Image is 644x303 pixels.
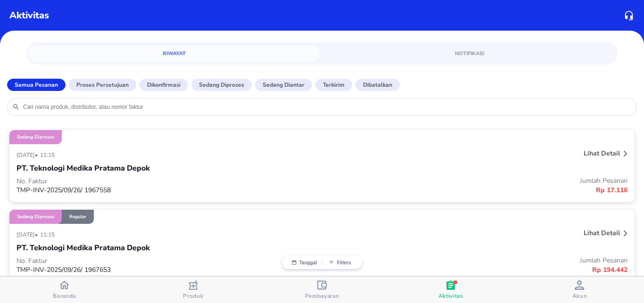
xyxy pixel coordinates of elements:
[263,81,305,89] p: Sedang diantar
[287,260,322,265] button: Tanggal
[584,149,620,158] p: Lihat detail
[15,81,58,89] p: Semua Pesanan
[355,79,400,91] button: Dibatalkan
[22,103,632,111] input: Cari nama produk, distributor, atau nomor faktur
[35,49,314,58] span: Riwayat
[17,163,150,174] p: PT. Teknologi Medika Pratama Depok
[315,79,352,91] button: Terkirim
[199,81,244,89] p: Sedang diproses
[257,277,386,303] button: Pembayaran
[191,79,252,91] button: Sedang diproses
[7,79,66,91] button: Semua Pesanan
[515,277,644,303] button: Akun
[322,265,627,275] p: Rp 194.442
[129,277,257,303] button: Produk
[363,81,392,89] p: Dibatalkan
[40,231,57,238] p: 11:15
[140,79,188,91] button: Dikonfirmasi
[147,81,181,89] p: Dikonfirmasi
[322,185,627,195] p: Rp 17.116
[26,42,617,62] div: simple tabs
[17,134,54,140] p: Sedang diproses
[53,292,76,300] span: Beranda
[305,292,339,300] span: Pembayaran
[387,277,515,303] button: Aktivitas
[255,79,312,91] button: Sedang diantar
[29,45,319,62] a: Riwayat
[183,292,203,300] span: Produk
[17,186,322,195] p: TMP-INV-2025/09/26/ 1967558
[69,79,136,91] button: Proses Persetujuan
[17,242,150,254] p: PT. Teknologi Medika Pratama Depok
[323,81,345,89] p: Terkirim
[322,260,357,265] button: Filters
[40,151,57,159] p: 11:15
[17,177,322,186] p: No. Faktur
[17,151,40,159] p: [DATE] •
[438,292,463,300] span: Aktivitas
[17,231,40,238] p: [DATE] •
[325,45,615,62] a: Notifikasi
[76,81,129,89] p: Proses Persetujuan
[584,229,620,237] p: Lihat detail
[322,176,627,185] p: Jumlah Pesanan
[572,292,587,300] span: Akun
[17,213,54,220] p: Sedang diproses
[9,8,49,23] p: Aktivitas
[17,265,322,274] p: TMP-INV-2025/09/26/ 1967653
[330,49,609,58] span: Notifikasi
[69,213,86,220] p: Reguler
